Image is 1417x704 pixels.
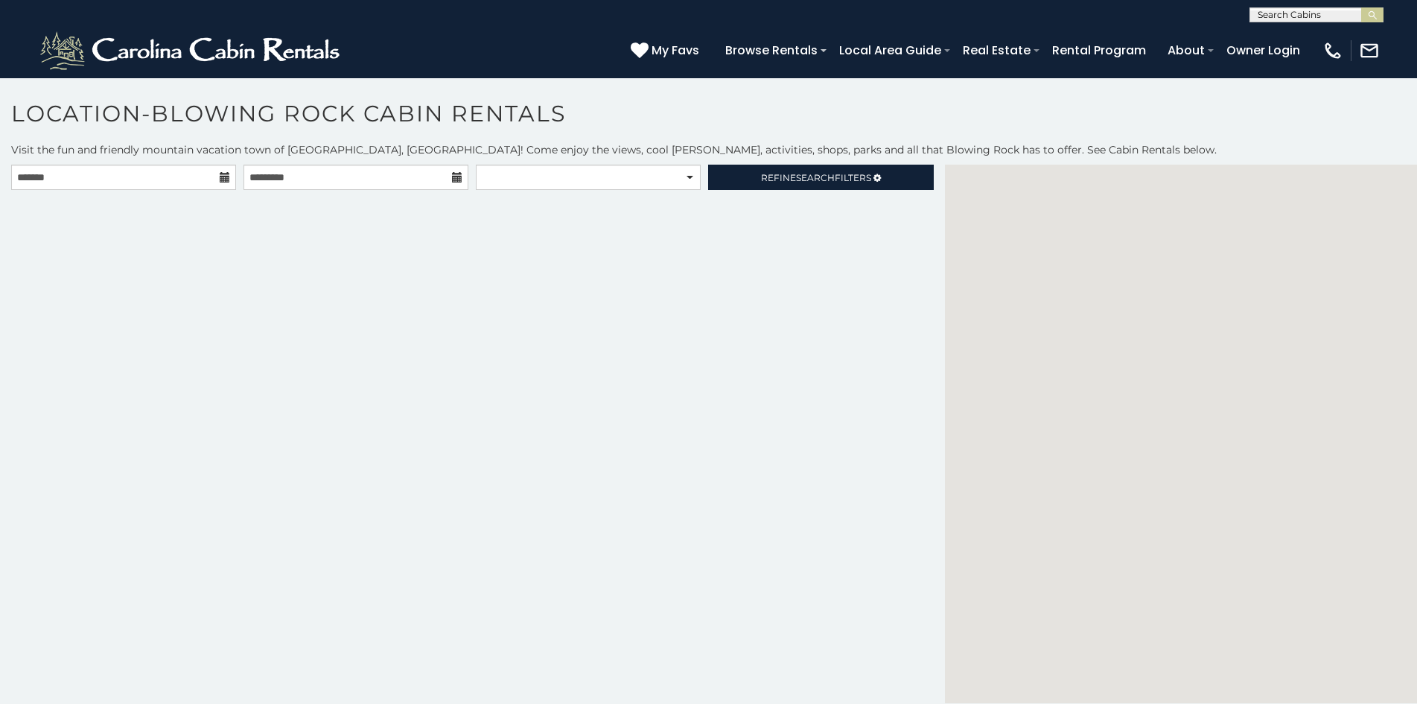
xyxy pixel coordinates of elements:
a: Owner Login [1219,37,1308,63]
a: My Favs [631,41,703,60]
img: phone-regular-white.png [1322,40,1343,61]
span: My Favs [652,41,699,60]
a: About [1160,37,1212,63]
a: RefineSearchFilters [708,165,933,190]
a: Real Estate [955,37,1038,63]
img: mail-regular-white.png [1359,40,1380,61]
img: White-1-2.png [37,28,346,73]
span: Refine Filters [761,172,871,183]
span: Search [796,172,835,183]
a: Rental Program [1045,37,1153,63]
a: Local Area Guide [832,37,949,63]
a: Browse Rentals [718,37,825,63]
